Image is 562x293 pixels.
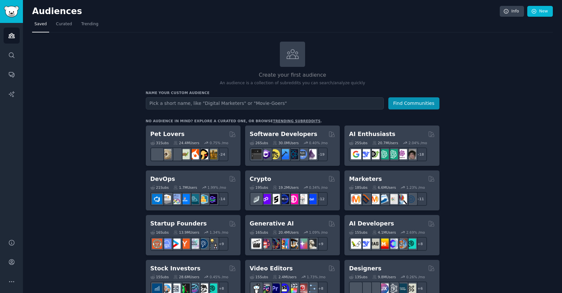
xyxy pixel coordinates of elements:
img: MistralAI [378,239,389,249]
div: + 19 [314,147,328,161]
img: defiblockchain [288,194,298,204]
img: GummySearch logo [4,6,19,17]
img: startup [170,239,181,249]
h2: DevOps [150,175,175,183]
h2: Create your first audience [146,71,439,79]
div: 0.40 % /mo [309,141,328,145]
img: Rag [369,239,379,249]
div: 20.4M Users [273,230,299,235]
img: DreamBooth [306,239,317,249]
div: 1.23 % /mo [406,185,425,190]
div: 1.99 % /mo [207,185,226,190]
span: Trending [81,21,98,27]
img: Docker_DevOps [170,194,181,204]
img: cockatiel [189,149,199,159]
img: iOSProgramming [279,149,289,159]
a: Curated [54,19,74,32]
div: + 8 [413,237,427,251]
h2: Crypto [250,175,271,183]
img: web3 [279,194,289,204]
img: dalle2 [261,239,271,249]
img: deepdream [270,239,280,249]
img: leopardgeckos [170,149,181,159]
div: 31 Sub s [150,141,169,145]
div: 0.75 % /mo [210,141,228,145]
div: + 11 [413,192,427,206]
h2: Audiences [32,6,500,17]
div: 15 Sub s [250,275,268,279]
img: aivideo [251,239,262,249]
img: indiehackers [189,239,199,249]
a: Info [500,6,524,17]
div: 1.73 % /mo [307,275,325,279]
img: AskMarketing [369,194,379,204]
img: LangChain [351,239,361,249]
div: 4.1M Users [372,230,396,235]
img: DeepSeek [360,149,370,159]
img: herpetology [152,149,162,159]
h2: Software Developers [250,130,317,138]
div: 0.26 % /mo [406,275,425,279]
img: 0xPolygon [261,194,271,204]
div: 26 Sub s [250,141,268,145]
p: An audience is a collection of subreddits you can search/analyze quickly [146,80,439,86]
div: 2.69 % /mo [406,230,425,235]
div: 0.34 % /mo [309,185,328,190]
h3: Name your custom audience [146,90,439,95]
div: 28.6M Users [173,275,199,279]
span: Saved [34,21,47,27]
img: MarketingResearch [397,194,407,204]
img: ethstaker [270,194,280,204]
h2: Designers [349,264,381,273]
h2: AI Enthusiasts [349,130,395,138]
img: AskComputerScience [297,149,307,159]
a: Saved [32,19,49,32]
img: platformengineering [189,194,199,204]
div: + 9 [215,237,228,251]
img: AItoolsCatalog [369,149,379,159]
h2: Startup Founders [150,220,207,228]
img: csharp [261,149,271,159]
img: Emailmarketing [378,194,389,204]
img: growmybusiness [207,239,217,249]
img: SaaS [161,239,171,249]
img: starryai [297,239,307,249]
img: googleads [388,194,398,204]
div: 2.04 % /mo [408,141,427,145]
div: No audience in mind? Explore a curated one, or browse . [146,119,322,123]
img: ycombinator [180,239,190,249]
img: GoogleGeminiAI [351,149,361,159]
img: PlatformEngineers [207,194,217,204]
div: 1.7M Users [173,185,197,190]
img: chatgpt_promptDesign [378,149,389,159]
a: Trending [79,19,101,32]
div: 1.34 % /mo [210,230,228,235]
img: sdforall [279,239,289,249]
div: + 24 [215,147,228,161]
div: 2.4M Users [273,275,297,279]
input: Pick a short name, like "Digital Marketers" or "Movie-Goers" [146,97,384,109]
img: chatgpt_prompts_ [388,149,398,159]
img: DevOpsLinks [180,194,190,204]
img: dogbreed [207,149,217,159]
div: + 14 [215,192,228,206]
img: azuredevops [152,194,162,204]
img: ballpython [161,149,171,159]
div: 13 Sub s [349,275,367,279]
div: 19.2M Users [273,185,299,190]
div: 18 Sub s [349,185,367,190]
img: bigseo [360,194,370,204]
img: ArtificalIntelligence [406,149,416,159]
h2: Video Editors [250,264,293,273]
div: 30.0M Users [273,141,299,145]
a: trending subreddits [273,119,320,123]
img: EntrepreneurRideAlong [152,239,162,249]
img: PetAdvice [198,149,208,159]
img: elixir [306,149,317,159]
img: llmops [397,239,407,249]
div: 6.6M Users [372,185,396,190]
div: 0.45 % /mo [210,275,228,279]
img: software [251,149,262,159]
img: AIDevelopersSociety [406,239,416,249]
div: 15 Sub s [349,230,367,235]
